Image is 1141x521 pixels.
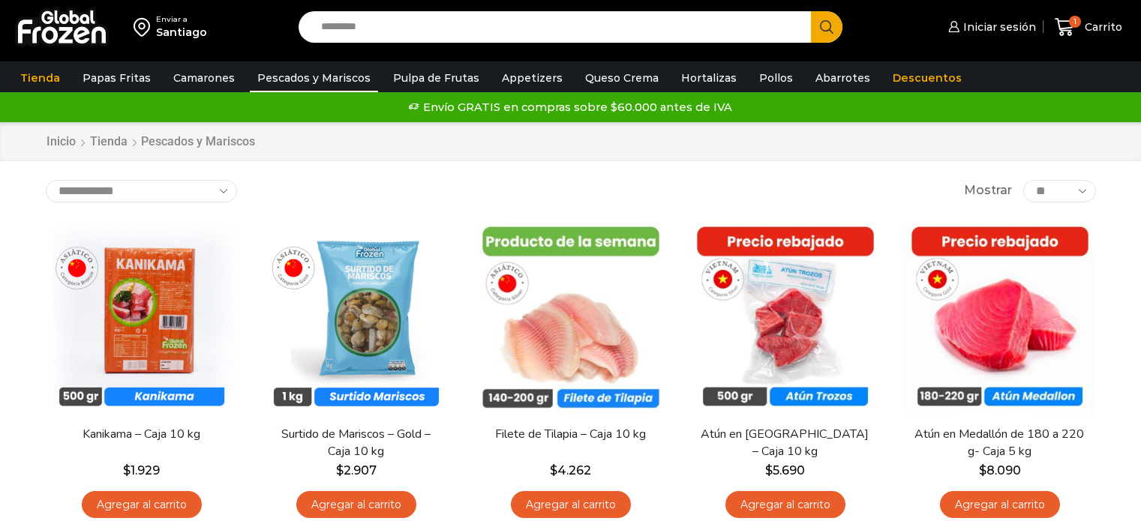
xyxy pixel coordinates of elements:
a: Filete de Tilapia – Caja 10 kg [484,426,656,443]
a: Agregar al carrito: “Surtido de Mariscos - Gold - Caja 10 kg” [296,491,416,519]
span: $ [336,463,344,478]
span: Iniciar sesión [959,19,1036,34]
div: Santiago [156,25,207,40]
a: Surtido de Mariscos – Gold – Caja 10 kg [269,426,442,460]
bdi: 2.907 [336,463,377,478]
a: Agregar al carrito: “Atún en Medallón de 180 a 220 g- Caja 5 kg” [940,491,1060,519]
a: Tienda [13,64,68,92]
button: Search button [811,11,842,43]
a: Atún en Medallón de 180 a 220 g- Caja 5 kg [913,426,1085,460]
span: 1 [1069,16,1081,28]
div: Enviar a [156,14,207,25]
span: $ [979,463,986,478]
a: Atún en [GEOGRAPHIC_DATA] – Caja 10 kg [698,426,871,460]
a: Pollos [752,64,800,92]
a: Agregar al carrito: “Kanikama – Caja 10 kg” [82,491,202,519]
span: $ [123,463,131,478]
a: Appetizers [494,64,570,92]
a: Hortalizas [674,64,744,92]
span: $ [550,463,557,478]
a: Pescados y Mariscos [250,64,378,92]
a: Agregar al carrito: “Filete de Tilapia - Caja 10 kg” [511,491,631,519]
a: Abarrotes [808,64,878,92]
a: Kanikama – Caja 10 kg [55,426,227,443]
select: Pedido de la tienda [46,180,237,202]
a: Agregar al carrito: “Atún en Trozos - Caja 10 kg” [725,491,845,519]
bdi: 5.690 [765,463,805,478]
a: 1 Carrito [1051,10,1126,45]
a: Inicio [46,133,77,151]
a: Camarones [166,64,242,92]
bdi: 8.090 [979,463,1021,478]
a: Tienda [89,133,128,151]
h1: Pescados y Mariscos [141,134,255,148]
nav: Breadcrumb [46,133,255,151]
a: Pulpa de Frutas [386,64,487,92]
bdi: 1.929 [123,463,160,478]
a: Iniciar sesión [944,12,1036,42]
a: Papas Fritas [75,64,158,92]
span: $ [765,463,773,478]
a: Queso Crema [578,64,666,92]
span: Mostrar [964,182,1012,199]
img: address-field-icon.svg [134,14,156,40]
bdi: 4.262 [550,463,591,478]
a: Descuentos [885,64,969,92]
span: Carrito [1081,19,1122,34]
